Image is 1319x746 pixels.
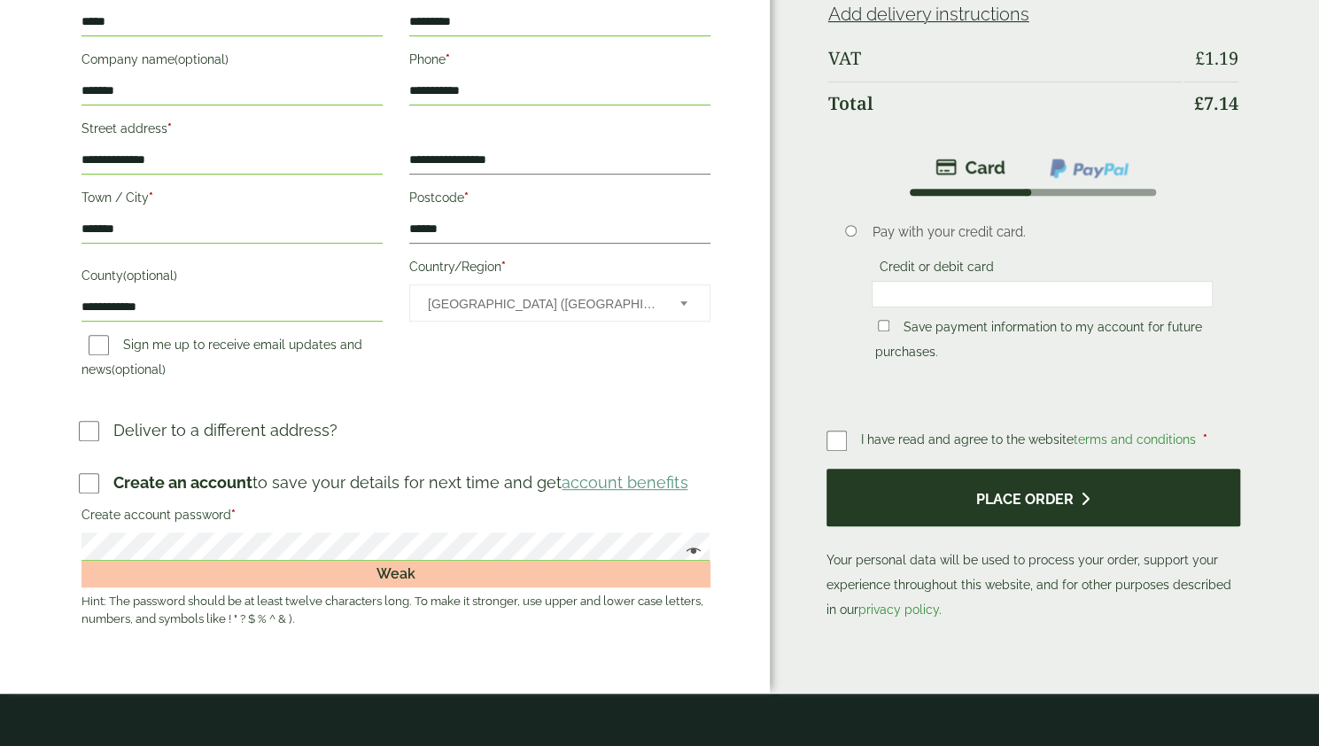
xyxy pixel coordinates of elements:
[149,190,153,205] abbr: required
[112,362,166,377] span: (optional)
[409,284,710,322] span: Country/Region
[175,52,229,66] span: (optional)
[1195,46,1238,70] bdi: 1.19
[935,157,1005,178] img: stripe.png
[409,47,710,77] label: Phone
[1048,157,1130,180] img: ppcp-gateway.png
[231,508,236,522] abbr: required
[113,473,252,492] strong: Create an account
[877,286,1207,302] iframe: Secure card payment input frame
[81,263,383,293] label: County
[81,185,383,215] label: Town / City
[872,260,1000,279] label: Credit or debit card
[501,260,506,274] abbr: required
[826,469,1240,622] p: Your personal data will be used to process your order, support your experience throughout this we...
[81,338,362,382] label: Sign me up to receive email updates and news
[1194,91,1204,115] span: £
[81,502,710,532] label: Create account password
[1194,91,1238,115] bdi: 7.14
[828,82,1182,125] th: Total
[861,432,1199,447] span: I have read and agree to the website
[872,222,1213,242] p: Pay with your credit card.
[89,335,109,355] input: Sign me up to receive email updates and news(optional)
[113,418,338,442] p: Deliver to a different address?
[446,52,450,66] abbr: required
[167,121,172,136] abbr: required
[874,320,1201,364] label: Save payment information to my account for future purchases.
[81,47,383,77] label: Company name
[858,602,939,617] a: privacy policy
[409,254,710,284] label: Country/Region
[81,116,383,146] label: Street address
[113,470,687,494] p: to save your details for next time and get
[826,469,1240,526] button: Place order
[81,561,710,587] div: Weak
[828,4,1029,25] a: Add delivery instructions
[1195,46,1205,70] span: £
[409,185,710,215] label: Postcode
[1074,432,1196,447] a: terms and conditions
[123,268,177,283] span: (optional)
[81,593,710,628] small: Hint: The password should be at least twelve characters long. To make it stronger, use upper and ...
[428,285,656,322] span: United Kingdom (UK)
[828,37,1182,80] th: VAT
[562,473,687,492] a: account benefits
[1203,432,1207,447] abbr: required
[464,190,469,205] abbr: required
